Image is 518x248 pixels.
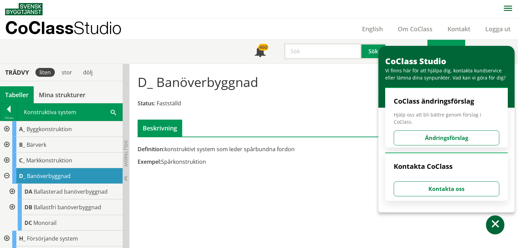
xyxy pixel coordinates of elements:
[138,158,161,165] span: Exempel:
[284,43,361,59] input: Sök
[1,69,33,76] div: Trädvy
[255,47,266,58] span: Notifikationer
[157,100,181,107] span: Fastställd
[111,108,116,116] span: Sök i tabellen
[33,219,57,227] span: Monorail
[138,145,164,153] span: Definition:
[26,157,72,164] span: Markkonstruktion
[25,219,32,227] span: DC
[5,18,136,39] a: CoClassStudio
[25,188,32,195] span: DA
[465,40,518,64] a: Redigera
[79,68,97,77] div: dölj
[394,185,499,193] a: Kontakta oss
[34,86,91,103] a: Mina strukturer
[390,25,440,33] a: Om CoClass
[394,162,499,171] h4: Kontakta CoClass
[138,145,383,153] div: konstruktivt system som leder spårbundna fordon
[19,141,25,148] span: B_
[394,111,499,125] span: Hjälp oss att bli bättre genom förslag i CoClass.
[478,25,518,33] a: Logga ut
[34,188,108,195] span: Ballasterad banöverbyggnad
[385,67,511,81] div: Vi finns här för att hjälpa dig, kontakta kundservice eller lämna dina synpunkter. Vad kan vi gör...
[35,68,55,77] div: liten
[138,74,258,89] h1: D_ Banöverbyggnad
[25,203,32,211] span: DB
[138,120,182,137] div: Beskrivning
[19,125,25,133] span: A_
[394,40,427,64] a: Start
[361,43,387,59] button: Sök
[18,104,122,121] div: Konstruktiva system
[427,40,465,64] a: Läsa
[27,141,46,148] span: Bärverk
[58,68,76,77] div: stor
[27,172,70,180] span: Banöverbyggnad
[394,181,499,196] button: Kontakta oss
[27,125,72,133] span: Byggkonstruktion
[247,40,273,64] a: 460
[355,25,390,33] a: English
[138,158,383,165] div: Spårkonstruktion
[385,55,446,67] span: CoClass Studio
[19,157,25,164] span: C_
[258,44,268,51] div: 460
[394,130,499,145] button: Ändringsförslag
[34,203,101,211] span: Ballastfri banöverbyggnad
[5,24,122,32] p: CoClass
[440,25,478,33] a: Kontakt
[74,18,122,38] span: Studio
[0,115,17,121] div: Tillbaka
[5,3,43,15] img: Svensk Byggtjänst
[123,140,129,167] span: Dölj trädvy
[27,235,78,242] span: Försörjande system
[19,235,26,242] span: H_
[138,100,155,107] span: Status:
[394,97,499,106] h4: CoClass ändringsförslag
[19,172,26,180] span: D_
